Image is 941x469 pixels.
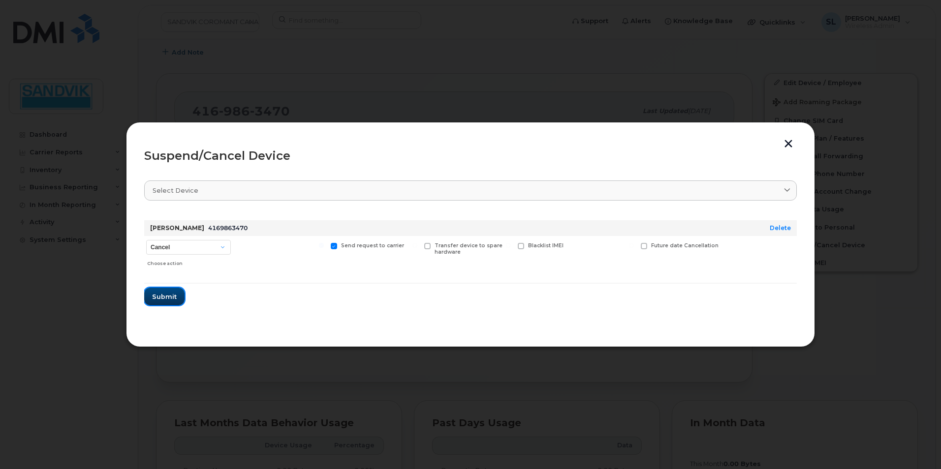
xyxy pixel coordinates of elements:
div: Choose action [147,256,231,267]
span: Select device [153,186,198,195]
input: Send request to carrier [319,243,324,248]
a: Delete [770,224,791,232]
strong: [PERSON_NAME] [150,224,204,232]
input: Future date Cancellation [629,243,634,248]
input: Blacklist IMEI [506,243,511,248]
span: Future date Cancellation [651,242,719,249]
input: Transfer device to spare hardware [412,243,417,248]
div: Suspend/Cancel Device [144,150,797,162]
span: Send request to carrier [341,242,404,249]
span: Blacklist IMEI [528,242,564,249]
span: Submit [152,292,177,301]
span: Transfer device to spare hardware [435,242,502,255]
span: 4169863470 [208,224,248,232]
button: Submit [144,288,185,305]
a: Select device [144,180,797,201]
